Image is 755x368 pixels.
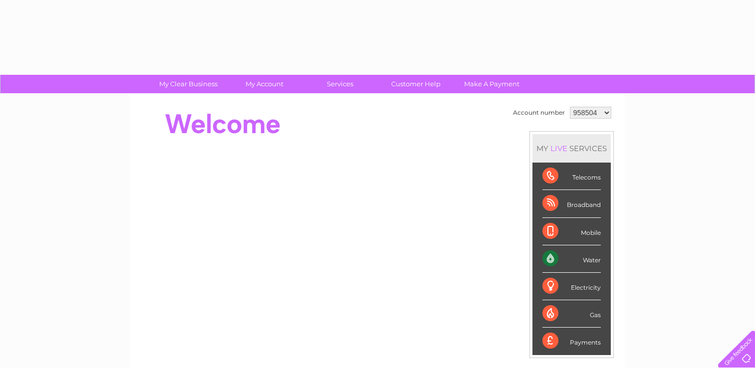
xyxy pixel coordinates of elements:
[542,245,601,273] div: Water
[451,75,533,93] a: Make A Payment
[510,104,567,121] td: Account number
[375,75,457,93] a: Customer Help
[542,190,601,217] div: Broadband
[542,163,601,190] div: Telecoms
[548,144,569,153] div: LIVE
[532,134,611,163] div: MY SERVICES
[542,300,601,328] div: Gas
[542,273,601,300] div: Electricity
[299,75,381,93] a: Services
[223,75,305,93] a: My Account
[542,328,601,355] div: Payments
[147,75,230,93] a: My Clear Business
[542,218,601,245] div: Mobile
